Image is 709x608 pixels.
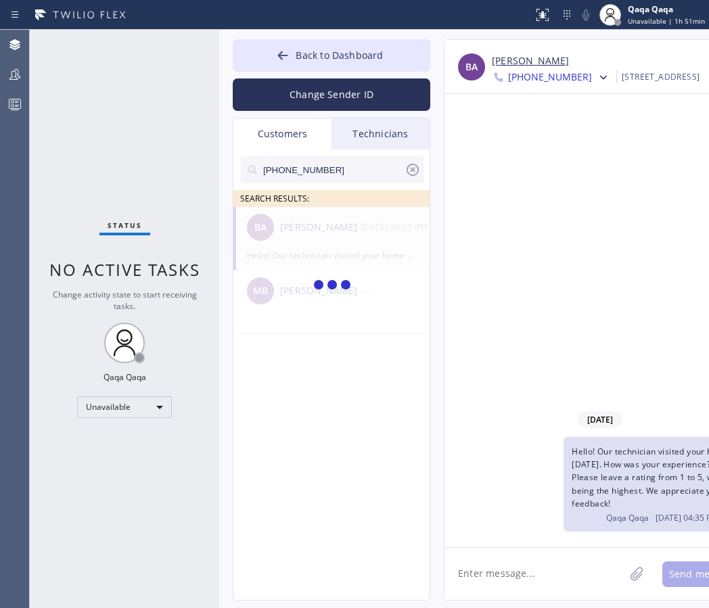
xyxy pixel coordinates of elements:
span: Back to Dashboard [296,49,383,62]
input: Search [262,156,405,183]
div: Qaqa Qaqa [104,371,146,383]
span: Unavailable | 1h 51min [628,16,705,26]
span: Status [108,220,142,230]
span: [PHONE_NUMBER] [508,70,592,87]
div: Customers [233,118,331,149]
button: Mute [576,5,595,24]
div: [STREET_ADDRESS] [622,69,700,85]
span: [DATE] [578,411,622,428]
button: Back to Dashboard [233,39,430,72]
span: BA [465,60,478,75]
span: SEARCH RESULTS: [240,193,309,204]
div: Technicians [331,118,430,149]
span: No active tasks [49,258,200,281]
div: Unavailable [77,396,172,418]
span: Qaqa Qaqa [606,512,649,523]
a: [PERSON_NAME] [492,53,569,69]
div: Qaqa Qaqa [628,3,705,15]
span: Change activity state to start receiving tasks. [53,289,197,312]
button: Change Sender ID [233,78,430,111]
